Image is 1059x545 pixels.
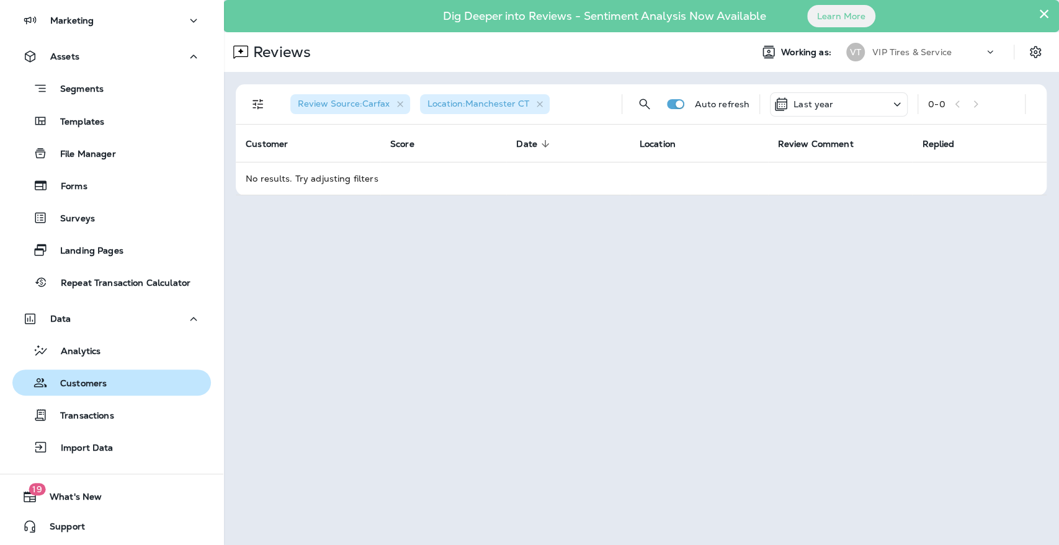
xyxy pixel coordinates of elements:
div: Review Source:Carfax [290,94,410,114]
p: Assets [50,51,79,61]
p: Data [50,314,71,324]
button: Filters [246,92,270,117]
span: 19 [29,483,45,495]
button: Data [12,306,211,331]
span: Customer [246,139,288,149]
p: Segments [48,84,104,96]
p: Landing Pages [48,246,123,257]
span: Review Source : Carfax [298,98,390,109]
td: No results. Try adjusting filters [236,162,1047,195]
p: Import Data [48,443,114,454]
button: Customers [12,370,211,396]
div: VT [846,43,865,61]
span: Location [640,139,676,149]
button: Transactions [12,402,211,428]
p: Auto refresh [694,99,749,109]
span: Review Comment [778,138,870,149]
button: Search Reviews [632,92,657,117]
button: File Manager [12,140,211,166]
p: VIP Tires & Service [872,47,952,57]
span: Replied [922,138,970,149]
p: Forms [48,181,87,193]
p: Last year [793,99,833,109]
button: Close [1038,4,1050,24]
button: 19What's New [12,484,211,509]
div: 0 - 0 [928,99,945,109]
span: Location [640,138,692,149]
div: Location:Manchester CT [420,94,550,114]
span: Date [516,138,553,149]
p: Transactions [48,410,114,422]
button: Repeat Transaction Calculator [12,269,211,295]
button: Marketing [12,8,211,33]
button: Templates [12,108,211,134]
span: Replied [922,139,954,149]
button: Analytics [12,337,211,363]
span: Review Comment [778,139,854,149]
p: Marketing [50,16,94,25]
button: Settings [1024,41,1047,63]
p: Surveys [48,213,95,225]
span: Location : Manchester CT [427,98,529,109]
button: Surveys [12,205,211,231]
p: Dig Deeper into Reviews - Sentiment Analysis Now Available [407,14,802,18]
button: Assets [12,44,211,69]
button: Landing Pages [12,237,211,263]
span: Score [390,139,414,149]
span: What's New [37,492,102,507]
button: Import Data [12,434,211,460]
p: Analytics [48,346,101,358]
button: Learn More [807,5,875,27]
button: Support [12,514,211,539]
span: Score [390,138,431,149]
p: Customers [48,378,107,390]
p: Reviews [248,43,311,61]
span: Date [516,139,537,149]
span: Support [37,521,85,536]
p: Templates [48,117,104,128]
button: Forms [12,172,211,198]
p: File Manager [48,149,116,161]
p: Repeat Transaction Calculator [48,278,190,290]
button: Segments [12,75,211,102]
span: Customer [246,138,304,149]
span: Working as: [781,47,834,58]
